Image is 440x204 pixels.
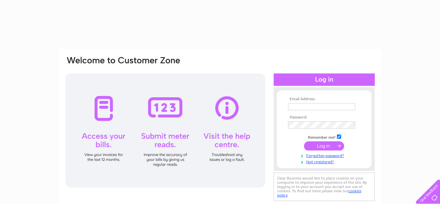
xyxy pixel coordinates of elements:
[288,158,362,165] a: Not registered?
[274,173,375,201] div: Clear Business would like to place cookies on your computer to improve your experience of the sit...
[286,97,362,102] th: Email Address:
[286,133,362,140] td: Remember me?
[286,115,362,120] th: Password:
[277,189,361,197] a: cookies policy
[288,152,362,158] a: Forgotten password?
[304,141,344,150] input: Submit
